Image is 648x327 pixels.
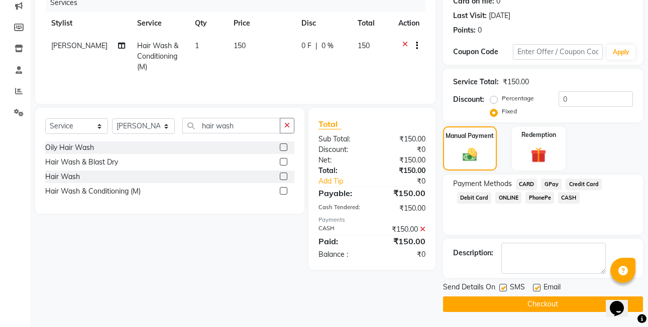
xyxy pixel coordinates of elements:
[513,44,603,60] input: Enter Offer / Coupon Code
[443,296,643,312] button: Checkout
[457,192,492,204] span: Debit Card
[372,249,433,260] div: ₹0
[45,142,94,153] div: Oily Hair Wash
[311,187,372,199] div: Payable:
[228,12,295,35] th: Price
[526,145,551,165] img: _gift.svg
[495,192,521,204] span: ONLINE
[318,216,425,224] div: Payments
[453,248,493,258] div: Description:
[45,157,118,168] div: Hair Wash & Blast Dry
[45,172,80,182] div: Hair Wash
[358,41,370,50] span: 150
[558,192,580,204] span: CASH
[321,41,334,51] span: 0 %
[443,282,495,294] span: Send Details On
[372,166,433,176] div: ₹150.00
[516,179,537,190] span: CARD
[453,47,513,57] div: Coupon Code
[311,235,372,247] div: Paid:
[502,107,517,116] label: Fixed
[131,12,189,35] th: Service
[311,203,372,214] div: Cash Tendered:
[392,12,425,35] th: Action
[311,249,372,260] div: Balance :
[453,179,512,189] span: Payment Methods
[544,282,561,294] span: Email
[510,282,525,294] span: SMS
[182,118,280,133] input: Search or Scan
[606,287,638,317] iframe: chat widget
[372,155,433,166] div: ₹150.00
[315,41,317,51] span: |
[503,77,529,87] div: ₹150.00
[45,12,131,35] th: Stylist
[566,179,602,190] span: Credit Card
[382,176,433,187] div: ₹0
[311,144,372,155] div: Discount:
[458,146,482,163] img: _cash.svg
[453,25,476,36] div: Points:
[372,203,433,214] div: ₹150.00
[301,41,311,51] span: 0 F
[311,155,372,166] div: Net:
[352,12,392,35] th: Total
[372,235,433,247] div: ₹150.00
[521,130,556,139] label: Redemption
[372,187,433,199] div: ₹150.00
[311,176,382,187] a: Add Tip
[45,186,141,197] div: Hair Wash & Conditioning (M)
[311,166,372,176] div: Total:
[453,77,499,87] div: Service Total:
[453,94,484,105] div: Discount:
[189,12,228,35] th: Qty
[295,12,351,35] th: Disc
[607,45,635,60] button: Apply
[372,224,433,235] div: ₹150.00
[234,41,246,50] span: 150
[478,25,482,36] div: 0
[372,144,433,155] div: ₹0
[311,134,372,144] div: Sub Total:
[195,41,199,50] span: 1
[453,11,487,21] div: Last Visit:
[311,224,372,235] div: CASH
[525,192,554,204] span: PhonePe
[502,94,534,103] label: Percentage
[51,41,107,50] span: [PERSON_NAME]
[541,179,562,190] span: GPay
[318,119,342,129] span: Total
[446,131,494,140] label: Manual Payment
[489,11,510,21] div: [DATE]
[372,134,433,144] div: ₹150.00
[137,41,178,71] span: Hair Wash & Conditioning (M)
